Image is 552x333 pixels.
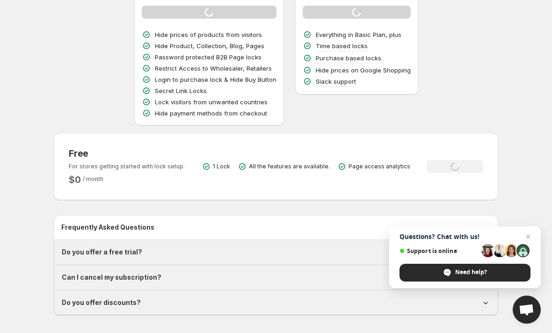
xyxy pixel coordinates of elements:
span: Support is online [399,247,478,254]
p: Hide payment methods from checkout [155,109,267,118]
h1: Do you offer discounts? [62,298,141,307]
h2: Frequently Asked Questions [61,223,491,232]
p: Time based locks [316,41,368,51]
p: Everything in Basic Plan, plus [316,30,401,39]
div: Need help? [399,264,530,282]
div: Open chat [513,296,541,324]
p: Hide prices on Google Shopping [316,65,411,75]
p: Login to purchase lock & Hide Buy Button [155,75,276,84]
h2: $ 0 [69,174,81,185]
p: Restrict Access to Wholesaler, Retailers [155,64,272,73]
p: All the features are available. [249,163,330,170]
span: Need help? [455,268,487,276]
p: For stores getting started with lock setup. [69,163,185,170]
h1: Do you offer a free trial? [62,247,142,257]
p: Secret Link Locks [155,86,207,95]
p: 1 Lock [213,163,230,170]
p: Hide Product, Collection, Blog, Pages [155,41,264,51]
p: Page access analytics [349,163,410,170]
p: Hide prices of products from visitors [155,30,262,39]
p: Purchase based locks. [316,53,383,63]
p: Lock visitors from unwanted countries [155,97,268,107]
span: / month [83,175,103,182]
h3: Free [69,148,185,159]
h1: Can I cancel my subscription? [62,273,161,282]
span: Close chat [523,231,534,242]
p: Slack support [316,77,356,86]
p: Password protected B2B Page locks [155,52,261,62]
span: Questions? Chat with us! [399,233,530,240]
